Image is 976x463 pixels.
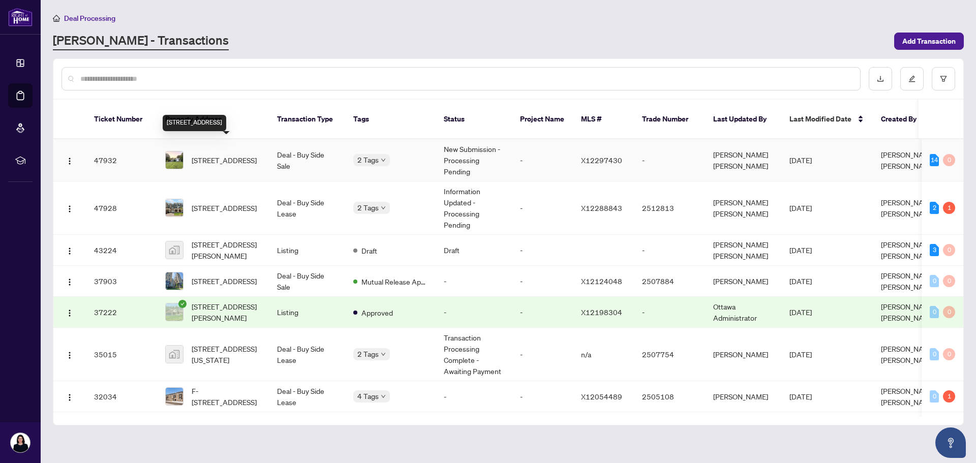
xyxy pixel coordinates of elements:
div: 0 [930,390,939,403]
img: Logo [66,309,74,317]
div: [STREET_ADDRESS] [163,115,226,131]
span: [PERSON_NAME] [PERSON_NAME] [881,150,936,170]
td: 37903 [86,266,157,297]
td: Deal - Buy Side Sale [269,139,345,181]
div: 3 [930,244,939,256]
span: [STREET_ADDRESS][PERSON_NAME] [192,301,261,323]
th: Trade Number [634,100,705,139]
th: Ticket Number [86,100,157,139]
span: X12288843 [581,203,622,212]
td: Listing [269,235,345,266]
button: Add Transaction [894,33,964,50]
td: Draft [436,235,512,266]
td: 43224 [86,235,157,266]
td: - [634,139,705,181]
td: Transaction Processing Complete - Awaiting Payment [436,328,512,381]
span: [DATE] [789,392,812,401]
span: [DATE] [789,307,812,317]
td: Deal - Buy Side Sale [269,266,345,297]
td: [PERSON_NAME] [705,381,781,412]
td: 35015 [86,328,157,381]
img: Logo [66,351,74,359]
span: 2 Tags [357,202,379,213]
button: Logo [62,304,78,320]
td: [PERSON_NAME] [PERSON_NAME] [705,181,781,235]
span: [PERSON_NAME] [PERSON_NAME] [881,302,936,322]
span: X12054489 [581,392,622,401]
img: thumbnail-img [166,272,183,290]
span: [STREET_ADDRESS][PERSON_NAME] [192,239,261,261]
div: 0 [943,275,955,287]
img: Logo [66,157,74,165]
span: Approved [361,307,393,318]
button: Logo [62,200,78,216]
span: Mutual Release Approved [361,276,428,287]
span: [DATE] [789,276,812,286]
span: Draft [361,245,377,256]
span: [STREET_ADDRESS] [192,202,257,213]
span: 2 Tags [357,348,379,360]
th: Last Modified Date [781,100,873,139]
span: filter [940,75,947,82]
td: - [634,235,705,266]
td: Deal - Buy Side Lease [269,181,345,235]
span: X12297430 [581,156,622,165]
div: 0 [930,275,939,287]
th: Last Updated By [705,100,781,139]
th: Created By [873,100,934,139]
td: Ottawa Administrator [705,297,781,328]
div: 14 [930,154,939,166]
td: - [512,381,573,412]
span: down [381,394,386,399]
div: 0 [943,306,955,318]
span: Last Modified Date [789,113,851,125]
td: 2507754 [634,328,705,381]
td: 2512813 [634,181,705,235]
span: [PERSON_NAME] [PERSON_NAME] [881,344,936,364]
button: download [869,67,892,90]
span: [STREET_ADDRESS] [192,275,257,287]
button: Logo [62,388,78,405]
td: - [436,266,512,297]
th: Project Name [512,100,573,139]
div: 1 [943,202,955,214]
span: [DATE] [789,350,812,359]
span: F-[STREET_ADDRESS] [192,385,261,408]
span: down [381,158,386,163]
td: - [512,235,573,266]
span: [DATE] [789,203,812,212]
td: Deal - Buy Side Lease [269,381,345,412]
a: [PERSON_NAME] - Transactions [53,32,229,50]
div: 2 [930,202,939,214]
span: download [877,75,884,82]
th: Tags [345,100,436,139]
div: 0 [943,348,955,360]
td: Deal - Buy Side Lease [269,328,345,381]
span: 4 Tags [357,390,379,402]
td: Information Updated - Processing Pending [436,181,512,235]
th: Property Address [157,100,269,139]
th: Status [436,100,512,139]
th: MLS # [573,100,634,139]
span: n/a [581,350,591,359]
span: [DATE] [789,245,812,255]
span: down [381,352,386,357]
span: check-circle [178,300,187,308]
td: - [512,139,573,181]
td: - [512,328,573,381]
div: 0 [930,306,939,318]
td: [PERSON_NAME] [PERSON_NAME] [705,235,781,266]
img: Profile Icon [11,433,30,452]
td: 2507884 [634,266,705,297]
div: 0 [943,154,955,166]
img: Logo [66,247,74,255]
button: filter [932,67,955,90]
div: 0 [943,244,955,256]
td: 37222 [86,297,157,328]
td: 32034 [86,381,157,412]
span: home [53,15,60,22]
span: 2 Tags [357,154,379,166]
td: New Submission - Processing Pending [436,139,512,181]
div: 0 [930,348,939,360]
span: Add Transaction [902,33,956,49]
